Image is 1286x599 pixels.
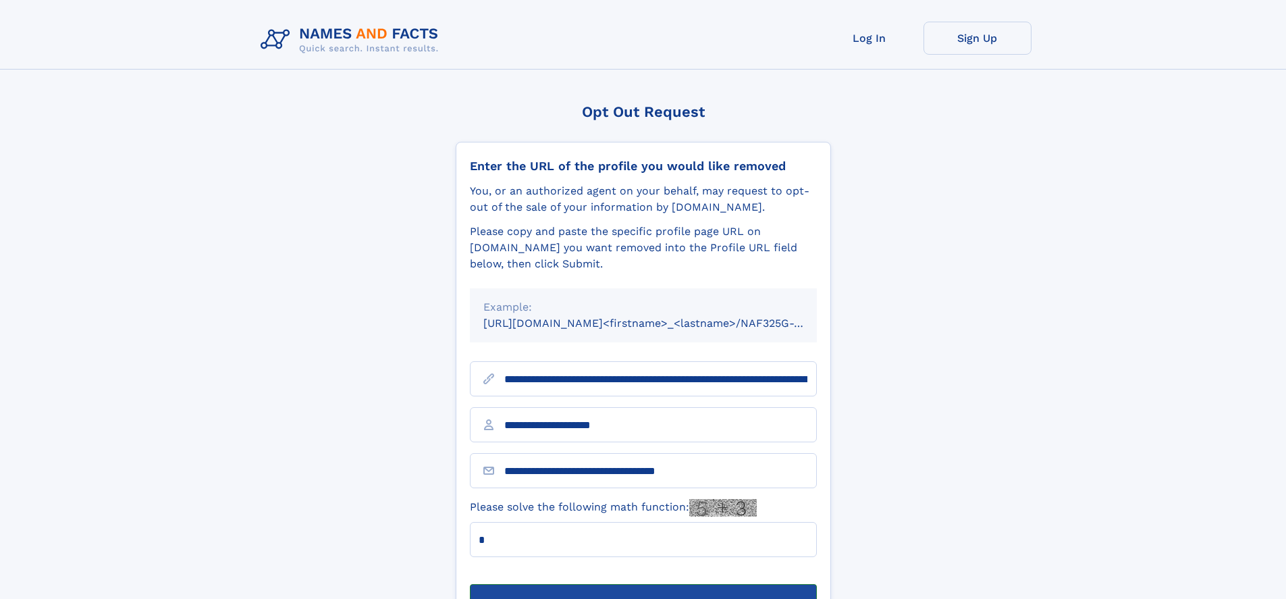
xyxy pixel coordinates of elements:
[456,103,831,120] div: Opt Out Request
[255,22,450,58] img: Logo Names and Facts
[815,22,923,55] a: Log In
[470,159,817,174] div: Enter the URL of the profile you would like removed
[923,22,1032,55] a: Sign Up
[470,183,817,215] div: You, or an authorized agent on your behalf, may request to opt-out of the sale of your informatio...
[483,299,803,315] div: Example:
[470,224,817,272] div: Please copy and paste the specific profile page URL on [DOMAIN_NAME] you want removed into the Pr...
[470,499,757,517] label: Please solve the following math function:
[483,317,842,330] small: [URL][DOMAIN_NAME]<firstname>_<lastname>/NAF325G-xxxxxxxx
